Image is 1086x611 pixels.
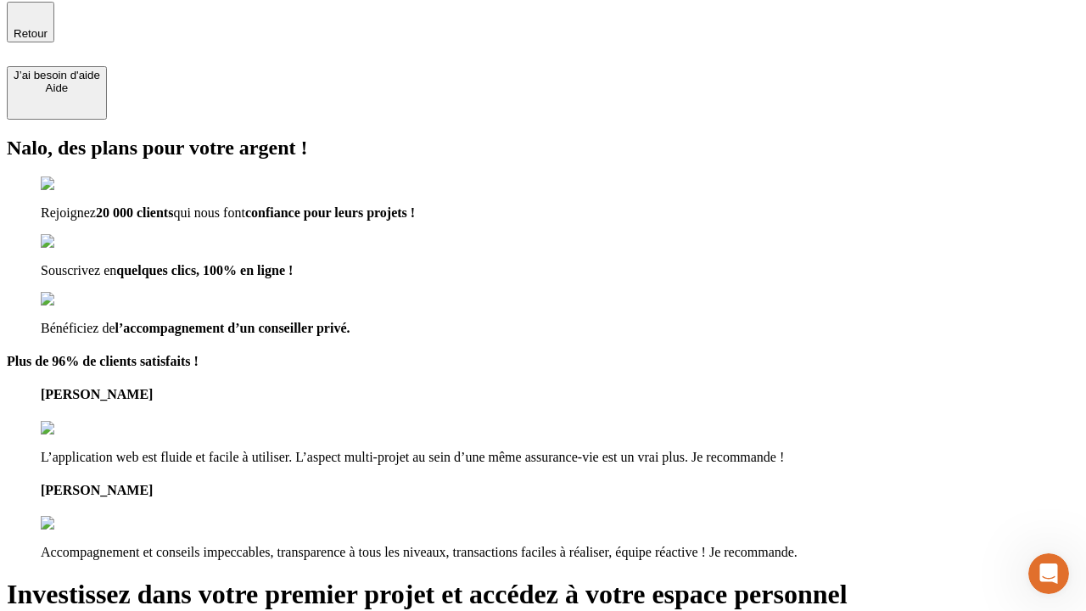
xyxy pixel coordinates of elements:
[41,263,116,277] span: Souscrivez en
[41,421,125,436] img: reviews stars
[116,263,293,277] span: quelques clics, 100% en ligne !
[41,321,115,335] span: Bénéficiez de
[96,205,174,220] span: 20 000 clients
[7,579,1079,610] h1: Investissez dans votre premier projet et accédez à votre espace personnel
[14,27,48,40] span: Retour
[41,205,96,220] span: Rejoignez
[41,450,1079,465] p: L’application web est fluide et facile à utiliser. L’aspect multi-projet au sein d’une même assur...
[7,354,1079,369] h4: Plus de 96% de clients satisfaits !
[245,205,415,220] span: confiance pour leurs projets !
[41,292,114,307] img: checkmark
[41,483,1079,498] h4: [PERSON_NAME]
[14,69,100,81] div: J’ai besoin d'aide
[173,205,244,220] span: qui nous font
[41,545,1079,560] p: Accompagnement et conseils impeccables, transparence à tous les niveaux, transactions faciles à r...
[41,177,114,192] img: checkmark
[41,387,1079,402] h4: [PERSON_NAME]
[7,66,107,120] button: J’ai besoin d'aideAide
[41,234,114,249] img: checkmark
[41,516,125,531] img: reviews stars
[14,81,100,94] div: Aide
[1028,553,1069,594] iframe: Intercom live chat
[115,321,350,335] span: l’accompagnement d’un conseiller privé.
[7,2,54,42] button: Retour
[7,137,1079,160] h2: Nalo, des plans pour votre argent !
